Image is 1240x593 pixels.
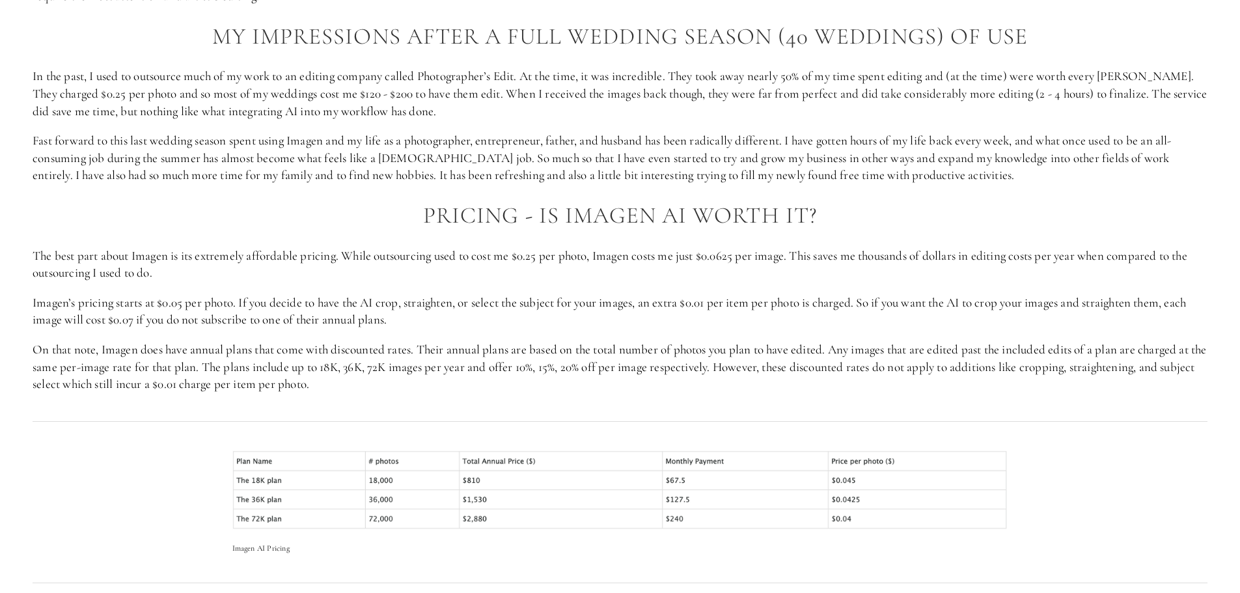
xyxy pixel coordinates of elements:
[33,203,1207,228] h2: Pricing - Is Imagen AI worth it?
[33,341,1207,393] p: On that note, Imagen does have annual plans that come with discounted rates. Their annual plans a...
[33,68,1207,120] p: In the past, I used to outsource much of my work to an editing company called Photographer’s Edit...
[33,247,1207,282] p: The best part about Imagen is its extremely affordable pricing. While outsourcing used to cost me...
[232,542,1008,555] p: Imagen AI Pricing
[33,132,1207,184] p: Fast forward to this last wedding season spent using Imagen and my life as a photographer, entrep...
[33,24,1207,49] h2: My Impressions After a Full Wedding Season (40 weddings) of use
[33,294,1207,329] p: Imagen’s pricing starts at $0.05 per photo. If you decide to have the AI crop, straighten, or sel...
